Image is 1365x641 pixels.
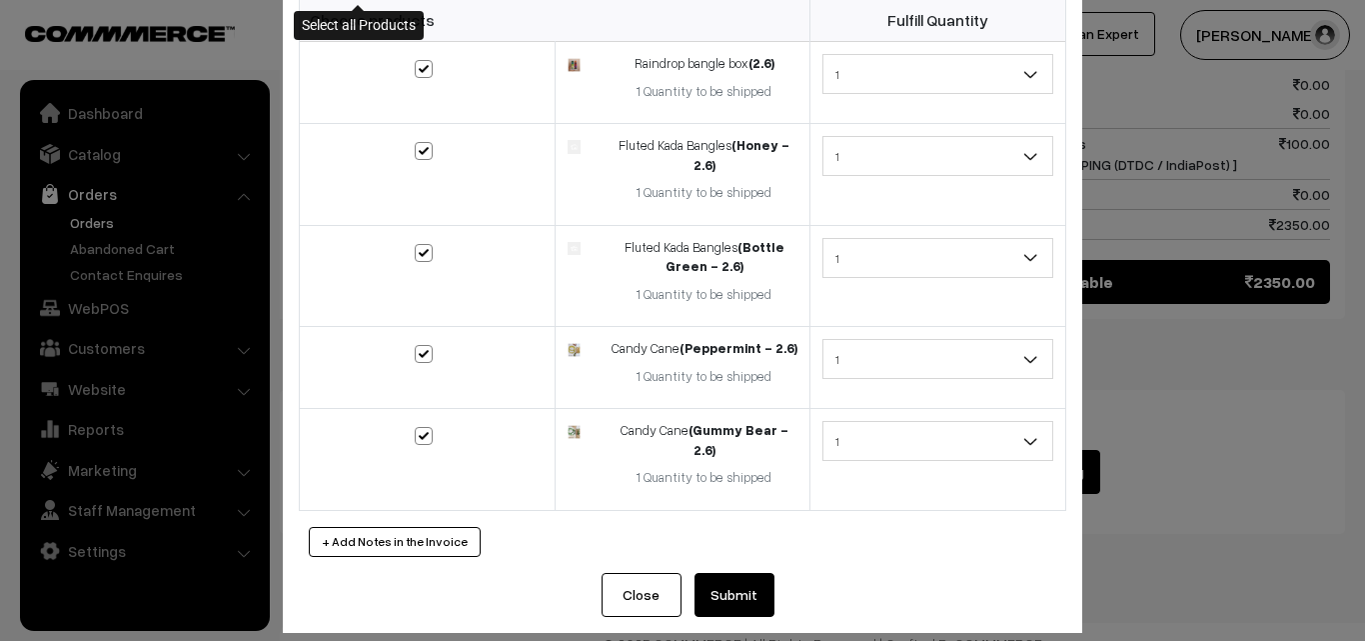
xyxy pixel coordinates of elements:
div: 1 Quantity to be shipped [611,285,797,305]
div: 1 Quantity to be shipped [611,468,797,488]
button: + Add Notes in the Invoice [309,527,481,557]
div: Fluted Kada Bangles [611,238,797,277]
button: Close [602,573,682,617]
img: product.jpg [568,140,581,153]
span: 1 [823,342,1052,377]
div: Candy Cane [611,339,797,359]
img: 1758793146225226.jpg [568,58,581,71]
span: 1 [823,57,1052,92]
img: product.jpg [568,242,581,255]
div: 1 Quantity to be shipped [611,367,797,387]
strong: (2.6) [748,55,774,71]
strong: (Gummy Bear - 2.6) [688,422,788,458]
div: Candy Cane [611,421,797,460]
span: 1 [822,238,1053,278]
div: 1 Quantity to be shipped [611,183,797,203]
div: 1 Quantity to be shipped [611,82,797,102]
span: 1 [822,136,1053,176]
img: 173121942752222.jpg [568,343,581,356]
span: 1 [822,421,1053,461]
span: 1 [823,424,1052,459]
span: 1 [822,54,1053,94]
span: 1 [823,139,1052,174]
button: Submit [694,573,774,617]
span: 1 [822,339,1053,379]
img: 17315888744319gummy-bear.jpg [568,425,581,438]
div: Raindrop bangle box [611,54,797,74]
span: 1 [823,241,1052,276]
strong: (Peppermint - 2.6) [680,340,797,356]
strong: (Honey - 2.6) [693,137,790,173]
div: Select all Products [294,11,424,40]
div: Fluted Kada Bangles [611,136,797,175]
